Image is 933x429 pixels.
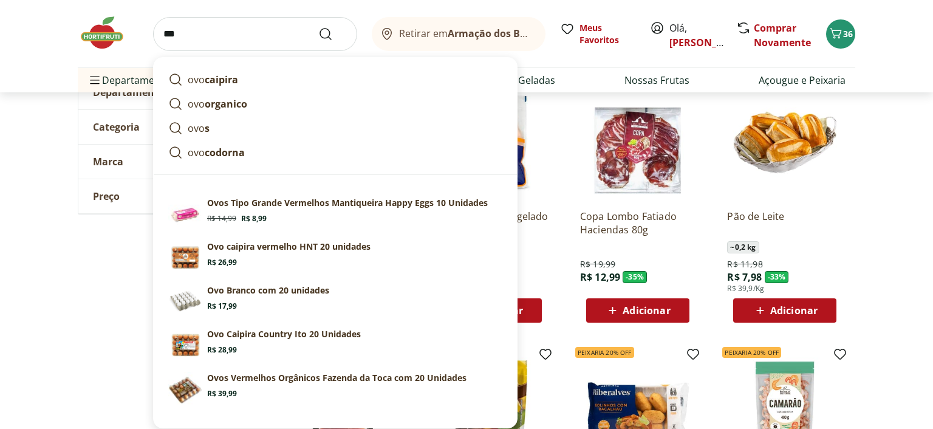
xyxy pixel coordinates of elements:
span: Olá, [669,21,723,50]
button: Submit Search [318,27,347,41]
button: Retirar emArmação dos Búzios/RJ [372,17,545,51]
button: Adicionar [586,298,689,323]
strong: codorna [205,146,245,159]
a: Pão de Leite [727,210,842,236]
p: Ovos Vermelhos Orgânicos Fazenda da Toca com 20 Unidades [207,372,466,384]
strong: caipira [205,73,238,86]
span: R$ 28,99 [207,345,237,355]
button: Departamento [78,75,261,109]
a: Comprar Novamente [754,21,811,49]
span: Categoria [93,121,140,133]
a: ovoorganico [163,92,507,116]
span: - 35 % [623,271,647,283]
a: Ovos Tipo Grande Vermelhos Mantiqueira Happy Eggs 10 UnidadesOvos Tipo Grande Vermelhos Mantiquei... [163,192,507,236]
button: Marca [78,145,261,179]
span: R$ 14,99 [207,214,236,224]
span: Retirar em [399,28,533,39]
span: Peixaria 20% OFF [722,347,781,358]
img: Principal [168,284,202,318]
a: Copa Lombo Fatiado Haciendas 80g [580,210,695,236]
span: R$ 12,99 [580,270,620,284]
a: Açougue e Peixaria [759,73,846,88]
a: ovocaipira [163,67,507,92]
span: Meus Favoritos [579,22,635,46]
a: [PERSON_NAME] [669,36,748,49]
a: ovos [163,116,507,140]
img: Ovos Tipo Grande Vermelhos Mantiqueira Happy Eggs 10 Unidades [168,197,202,231]
p: Ovos Tipo Grande Vermelhos Mantiqueira Happy Eggs 10 Unidades [207,197,488,209]
p: Ovo Caipira Country Ito 20 Unidades [207,328,361,340]
a: Nossas Frutas [624,73,689,88]
img: Pão de Leite [727,84,842,200]
p: ovo [188,121,210,136]
a: ovocodorna [163,140,507,165]
span: R$ 39,99 [207,389,237,399]
span: - 33 % [765,271,789,283]
button: Adicionar [733,298,836,323]
p: ovo [188,97,247,111]
span: Departamento [93,86,165,98]
span: Preço [93,190,120,202]
span: Departamentos [87,66,175,95]
input: search [153,17,357,51]
p: ovo [188,72,238,87]
span: R$ 39,9/Kg [727,284,764,293]
a: Ovo caipira vermelho HNT 20 unidadesR$ 26,99 [163,236,507,280]
button: Preço [78,179,261,213]
p: Ovo caipira vermelho HNT 20 unidades [207,241,371,253]
span: R$ 8,99 [241,214,267,224]
a: PrincipalOvo Caipira Country Ito 20 UnidadesR$ 28,99 [163,323,507,367]
a: PrincipalOvo Branco com 20 unidadesR$ 17,99 [163,280,507,323]
button: Categoria [78,110,261,144]
button: Menu [87,66,102,95]
a: Ovos Vermelhos Orgânicos Fazenda da Toca com 20 UnidadesOvos Vermelhos Orgânicos Fazenda da Toca ... [163,367,507,411]
img: Copa Lombo Fatiado Haciendas 80g [580,84,695,200]
img: Ovos Vermelhos Orgânicos Fazenda da Toca com 20 Unidades [168,372,202,406]
p: Ovo Branco com 20 unidades [207,284,329,297]
p: ovo [188,145,245,160]
span: Marca [93,156,123,168]
span: Adicionar [770,306,818,315]
b: Armação dos Búzios/RJ [448,27,559,40]
strong: organico [205,97,247,111]
a: Meus Favoritos [560,22,635,46]
span: R$ 7,98 [727,270,762,284]
span: 36 [843,28,853,39]
span: R$ 11,98 [727,258,762,270]
strong: s [205,122,210,135]
span: Adicionar [623,306,670,315]
button: Carrinho [826,19,855,49]
img: Hortifruti [78,15,138,51]
span: R$ 26,99 [207,258,237,267]
span: Peixaria 20% OFF [575,347,634,358]
span: ~ 0,2 kg [727,241,759,253]
span: R$ 19,99 [580,258,615,270]
img: Principal [168,328,202,362]
span: R$ 17,99 [207,301,237,311]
